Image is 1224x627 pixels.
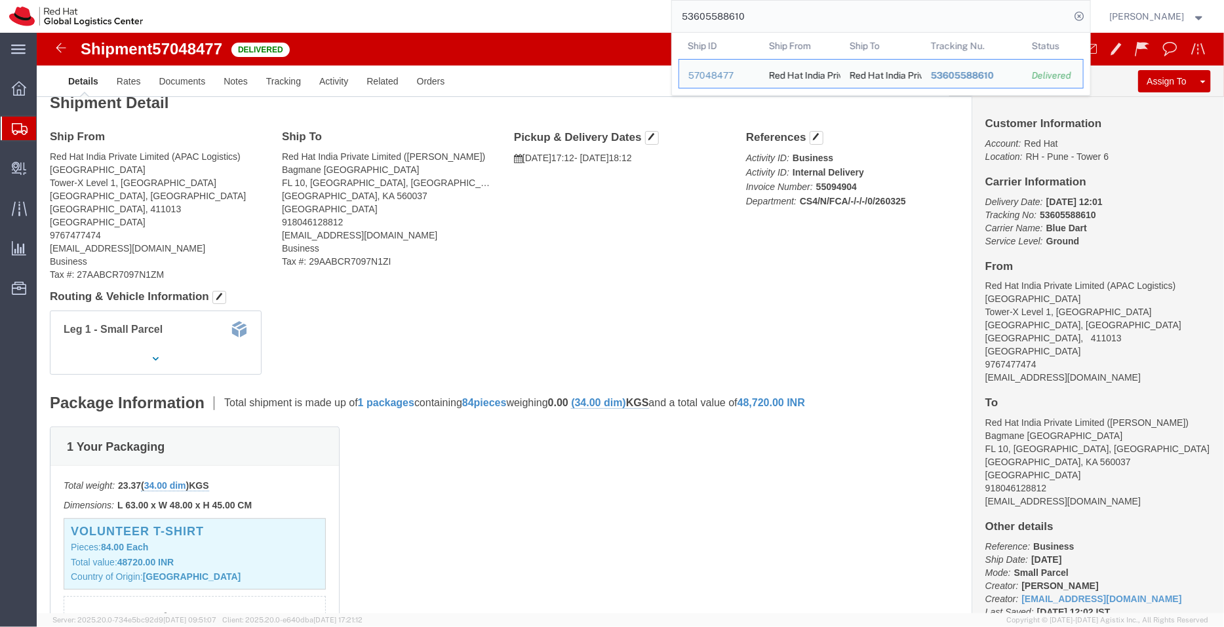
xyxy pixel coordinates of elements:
[222,616,363,624] span: Client: 2025.20.0-e640dba
[840,33,922,59] th: Ship To
[1109,9,1206,24] button: [PERSON_NAME]
[921,33,1023,59] th: Tracking Nu.
[768,60,831,88] div: Red Hat India Private Limited
[9,7,143,26] img: logo
[759,33,840,59] th: Ship From
[37,33,1224,613] iframe: FS Legacy Container
[688,69,751,83] div: 57048477
[930,70,993,81] span: 53605588610
[1110,9,1185,24] span: Pallav Sen Gupta
[313,616,363,624] span: [DATE] 17:21:12
[850,60,913,88] div: Red Hat India Private Limited
[930,69,1014,83] div: 53605588610
[672,1,1071,32] input: Search for shipment number, reference number
[1006,615,1208,626] span: Copyright © [DATE]-[DATE] Agistix Inc., All Rights Reserved
[163,616,216,624] span: [DATE] 09:51:07
[679,33,1090,95] table: Search Results
[52,616,216,624] span: Server: 2025.20.0-734e5bc92d9
[1023,33,1084,59] th: Status
[1032,69,1074,83] div: Delivered
[679,33,760,59] th: Ship ID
